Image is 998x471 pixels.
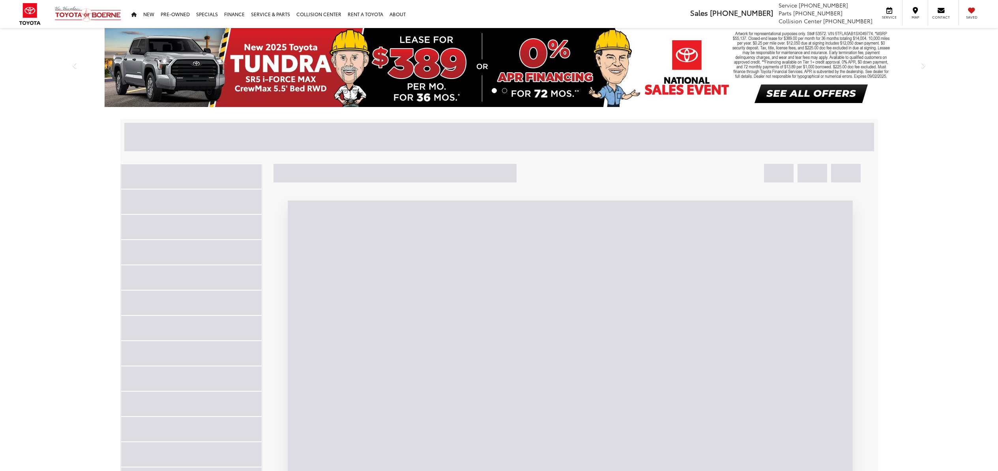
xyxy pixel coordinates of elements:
span: Saved [963,15,980,20]
span: Service [880,15,898,20]
span: Service [779,1,797,9]
span: Map [906,15,924,20]
span: [PHONE_NUMBER] [710,8,773,18]
span: Contact [932,15,950,20]
span: [PHONE_NUMBER] [823,17,873,25]
span: Parts [779,9,792,17]
span: Collision Center [779,17,822,25]
img: New 2025 Toyota Tundra [105,28,894,107]
span: [PHONE_NUMBER] [793,9,843,17]
span: Sales [690,8,708,18]
img: Vic Vaughan Toyota of Boerne [54,6,122,22]
span: [PHONE_NUMBER] [799,1,848,9]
